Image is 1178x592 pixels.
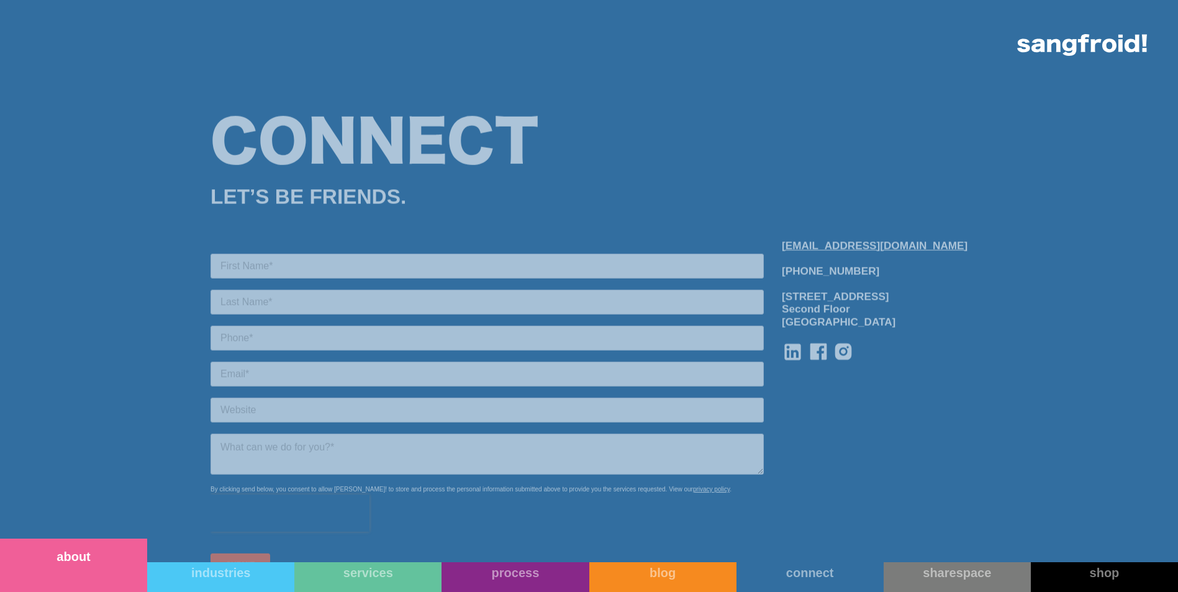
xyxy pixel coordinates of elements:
a: sharespace [884,562,1031,592]
div: [PHONE_NUMBER] [STREET_ADDRESS] Second Floor [GEOGRAPHIC_DATA] [782,264,967,328]
div: process [442,565,589,580]
div: services [294,565,442,580]
div: connect [736,565,884,580]
a: process [442,562,589,592]
div: industries [147,565,294,580]
a: shop [1031,562,1178,592]
a: industries [147,562,294,592]
strong: LET’S BE FRIENDS. [211,185,406,208]
img: logo [1017,34,1147,56]
div: sharespace [884,565,1031,580]
a: connect [736,562,884,592]
a: blog [589,562,736,592]
a: [EMAIL_ADDRESS][DOMAIN_NAME] [782,239,967,251]
div: shop [1031,565,1178,580]
a: services [294,562,442,592]
h1: Connect [211,112,968,177]
div: blog [589,565,736,580]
